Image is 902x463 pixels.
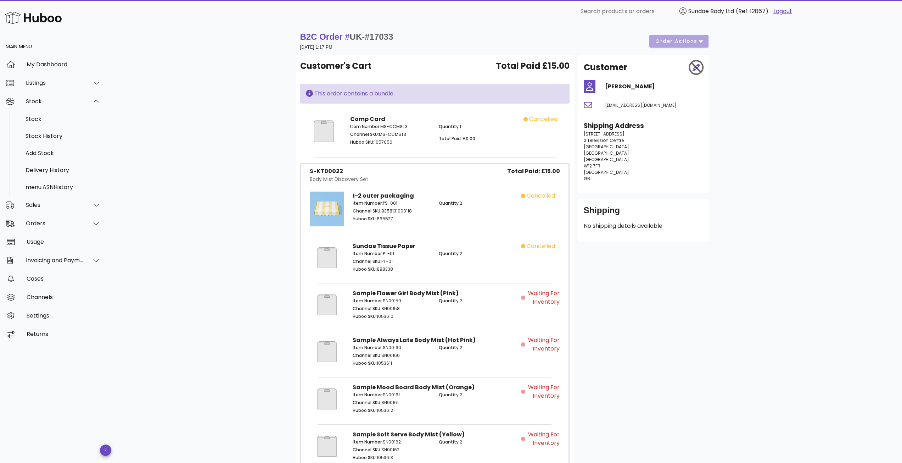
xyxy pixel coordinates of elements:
[773,7,792,16] a: Logout
[584,156,629,162] span: [GEOGRAPHIC_DATA]
[439,345,516,351] p: 2
[584,222,703,230] p: No shipping details available
[27,312,101,319] div: Settings
[353,360,377,366] span: Huboo SKU:
[353,447,381,453] span: Channel SKU:
[605,102,677,108] span: [EMAIL_ADDRESS][DOMAIN_NAME]
[353,266,377,272] span: Huboo SKU:
[300,32,393,42] strong: B2C Order #
[439,250,460,257] span: Quantity:
[353,392,430,398] p: SN00161
[26,220,84,227] div: Orders
[306,89,564,98] div: This order contains a bundle
[26,116,101,122] div: Stock
[527,430,560,447] span: Waiting for Inventory
[353,313,377,319] span: Huboo SKU:
[353,439,430,445] p: SN00162
[527,336,560,353] span: Waiting for Inventory
[300,60,371,72] span: Customer's Cart
[353,305,430,312] p: SN00158
[353,345,383,351] span: Item Number:
[584,121,703,131] h3: Shipping Address
[439,298,460,304] span: Quantity:
[353,352,430,359] p: SN00160
[353,266,430,272] p: 888338
[439,123,460,129] span: Quantity:
[584,163,600,169] span: W12 7FR
[353,352,381,358] span: Channel SKU:
[27,275,101,282] div: Cases
[353,258,381,264] span: Channel SKU:
[584,137,624,143] span: 2 Television Centre
[439,345,460,351] span: Quantity:
[26,79,84,86] div: Listings
[353,447,430,453] p: SN00162
[439,392,460,398] span: Quantity:
[507,167,560,176] span: Total Paid: £15.00
[26,257,84,264] div: Invoicing and Payments
[439,250,516,257] p: 2
[350,123,380,129] span: Item Number:
[353,407,377,413] span: Huboo SKU:
[310,242,344,274] img: Product Image
[353,399,430,406] p: SN00161
[350,139,374,145] span: Huboo SKU:
[584,144,629,150] span: [GEOGRAPHIC_DATA]
[310,176,368,183] div: Body Mist Discovery Set
[353,399,381,406] span: Channel SKU:
[27,331,101,337] div: Returns
[310,383,344,415] img: Product Image
[350,32,393,42] span: UK-#17033
[353,258,430,265] p: PT-01
[353,439,383,445] span: Item Number:
[353,305,381,312] span: Channel SKU:
[26,133,101,139] div: Stock History
[5,10,62,25] img: Huboo Logo
[27,238,101,245] div: Usage
[350,139,431,145] p: 1057056
[350,115,385,123] strong: Comp Card
[584,131,624,137] span: [STREET_ADDRESS]
[353,336,476,344] strong: Sample Always Late Body Mist (Hot Pink)
[27,61,101,68] div: My Dashboard
[353,216,430,222] p: 865537
[353,407,430,414] p: 1053612
[439,439,516,445] p: 2
[353,430,465,439] strong: Sample Soft Serve Body Mist (Yellow)
[439,298,516,304] p: 2
[353,208,430,214] p: 9358131000118
[353,392,383,398] span: Item Number:
[527,192,555,200] span: cancelled
[310,289,344,321] img: Product Image
[350,131,431,138] p: MS-CCMST3
[350,123,431,130] p: MS-CCMST3
[26,167,101,173] div: Delivery History
[310,167,368,176] div: S-KT00022
[310,192,344,226] img: Product Image
[353,298,383,304] span: Item Number:
[353,192,414,200] strong: 1-2 outer packaging
[439,136,475,142] span: Total Paid: £0.00
[353,250,430,257] p: PT-01
[353,208,381,214] span: Channel SKU:
[27,294,101,301] div: Channels
[310,336,344,368] img: Product Image
[736,7,768,15] span: (Ref: 12867)
[529,115,558,123] span: cancelled
[353,216,377,222] span: Huboo SKU:
[353,454,377,461] span: Huboo SKU:
[353,360,430,366] p: 1053611
[353,454,430,461] p: 1053613
[353,200,383,206] span: Item Number:
[439,123,519,130] p: 1
[353,200,430,206] p: PS-001
[527,383,560,400] span: Waiting for Inventory
[584,176,590,182] span: GB
[584,150,629,156] span: [GEOGRAPHIC_DATA]
[350,131,379,137] span: Channel SKU:
[584,169,629,175] span: [GEOGRAPHIC_DATA]
[353,242,415,250] strong: Sundae Tissue Paper
[527,289,560,306] span: Waiting for Inventory
[353,289,459,297] strong: Sample Flower Girl Body Mist (Pink)
[439,439,460,445] span: Quantity:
